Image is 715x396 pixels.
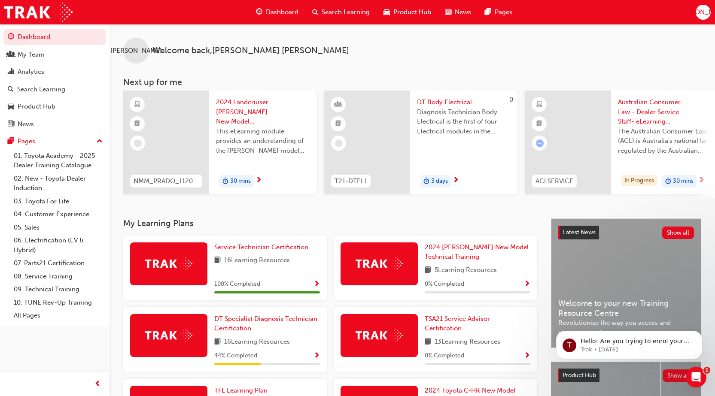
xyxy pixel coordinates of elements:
span: prev-icon [94,379,101,390]
span: 0 [509,96,513,103]
div: In Progress [621,175,657,187]
img: Trak [356,329,403,342]
span: guage-icon [8,33,14,41]
button: Show all [663,369,695,382]
span: Product Hub [393,7,431,17]
span: 2024 Landcruiser [PERSON_NAME] New Model Mechanisms - Model Outline 1 [216,97,310,127]
span: The Australian Consumer Law (ACL) is Australia's national law regulated by the Australian Competi... [618,127,712,156]
span: 5 Learning Resources [435,265,497,276]
div: Product Hub [18,102,55,112]
span: learningRecordVerb_ATTEMPT-icon [536,139,544,147]
span: 13 Learning Resources [435,337,500,348]
a: Service Technician Certification [214,242,312,252]
span: Show Progress [313,352,320,360]
button: Show Progress [313,279,320,290]
span: 0 % Completed [425,279,464,289]
a: Product Hub [3,99,106,115]
div: Search Learning [17,85,65,94]
a: News [3,116,106,132]
span: DT Body Electrical [417,97,511,107]
a: 01. Toyota Academy - 2025 Dealer Training Catalogue [10,149,106,172]
div: Pages [18,136,35,146]
span: learningResourceType_ELEARNING-icon [134,99,140,110]
span: 30 mins [230,176,251,186]
a: 08. Service Training [10,270,106,283]
img: Trak [4,3,73,22]
div: News [18,119,34,129]
span: pages-icon [8,138,14,145]
button: Show Progress [524,351,530,361]
a: DT Specialist Diagnosis Technician Certification [214,314,320,333]
a: TSA21 Service Advisor Certification [425,314,530,333]
span: ACLSERVICE [535,176,573,186]
span: Show Progress [524,352,530,360]
span: up-icon [97,136,103,147]
span: Show Progress [313,281,320,288]
span: Welcome to your new Training Resource Centre [558,299,694,318]
span: 44 % Completed [214,351,257,361]
span: duration-icon [222,176,228,187]
a: Product HubShow all [558,369,694,382]
a: TFL Learning Plan [214,386,271,396]
span: TSA21 Service Advisor Certification [425,315,490,333]
span: [PERSON_NAME] [110,46,162,56]
span: 0 [710,96,714,103]
span: This eLearning module provides an understanding of the [PERSON_NAME] model line-up and its Katash... [216,127,310,156]
span: booktick-icon [134,118,140,130]
a: 02. New - Toyota Dealer Induction [10,172,106,195]
span: Product Hub [563,372,596,379]
span: duration-icon [665,176,671,187]
span: Dashboard [266,7,298,17]
span: booktick-icon [335,118,341,130]
span: 2024 [PERSON_NAME] New Model Technical Training [425,243,529,261]
a: My Team [3,47,106,63]
span: car-icon [383,7,390,18]
span: 30 mins [673,176,694,186]
a: 09. Technical Training [10,283,106,296]
span: book-icon [425,337,431,348]
span: news-icon [8,121,14,128]
span: 16 Learning Resources [224,255,290,266]
a: 04. Customer Experience [10,208,106,221]
a: Latest NewsShow all [558,226,694,239]
img: Trak [356,257,403,270]
a: 06. Electrification (EV & Hybrid) [10,234,106,257]
span: chart-icon [8,68,14,76]
button: Pages [3,133,106,149]
span: DT Specialist Diagnosis Technician Certification [214,315,317,333]
img: Trak [145,329,192,342]
span: guage-icon [256,7,262,18]
span: Diagnosis Technician Body Electrical is the first of four Electrical modules in the Diagnosis Tec... [417,107,511,136]
a: 2024 [PERSON_NAME] New Model Technical Training [425,242,530,262]
span: Welcome back , [PERSON_NAME] [PERSON_NAME] [152,46,349,56]
button: Show all [662,227,694,239]
div: My Team [18,50,45,60]
span: Service Technician Certification [214,243,308,251]
span: book-icon [425,265,431,276]
a: All Pages [10,309,106,322]
span: booktick-icon [536,118,542,130]
button: Show Progress [524,279,530,290]
span: 0 % Completed [425,351,464,361]
span: search-icon [8,86,14,94]
a: search-iconSearch Learning [305,3,377,21]
a: guage-iconDashboard [249,3,305,21]
h3: Next up for me [110,77,715,87]
a: 05. Sales [10,221,106,234]
span: people-icon [8,51,14,59]
div: Analytics [18,67,44,77]
span: learningResourceType_ELEARNING-icon [536,99,542,110]
img: Trak [145,257,192,270]
span: learningRecordVerb_NONE-icon [134,139,142,147]
span: Pages [495,7,512,17]
span: learningResourceType_INSTRUCTOR_LED-icon [335,99,341,110]
a: Analytics [3,64,106,80]
button: [PERSON_NAME] [696,5,711,20]
span: book-icon [214,337,221,348]
span: next-icon [698,177,705,184]
span: next-icon [453,177,459,184]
